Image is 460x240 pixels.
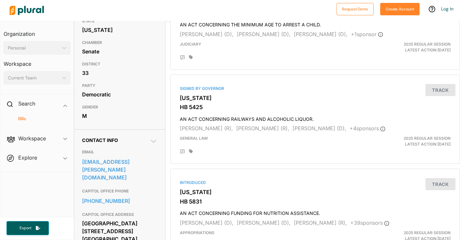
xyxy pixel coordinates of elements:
h3: Workspace [4,54,70,69]
button: Export [7,221,49,235]
span: [PERSON_NAME] (R), [294,219,347,226]
button: Request Demo [337,3,374,15]
h4: AN ACT CONCERNING FUNDING FOR NUTRITION ASSISTANCE. [180,207,451,216]
h4: AN ACT CONCERNING THE MINIMUM AGE TO ARREST A CHILD. [180,19,451,28]
div: Add tags [189,55,193,60]
h3: GENDER [82,103,157,111]
h3: PARTY [82,82,157,90]
button: Create Account [380,3,420,15]
h3: CAPITOL OFFICE PHONE [82,187,157,195]
h2: Search [18,100,35,107]
div: Democratic [82,90,157,99]
span: Export [15,225,36,231]
span: Contact Info [82,137,118,143]
div: Introduced [180,180,451,186]
a: Bills [10,116,67,122]
span: + 4 sponsor s [350,125,385,132]
span: [PERSON_NAME] (D), [237,31,291,37]
span: [PERSON_NAME] (D), [293,125,346,132]
span: Judiciary [180,42,201,47]
span: [PERSON_NAME] (D), [237,219,291,226]
div: 33 [82,68,157,78]
div: Current Team [8,75,60,81]
a: Log In [441,6,453,12]
a: Create Account [380,5,420,12]
span: [PERSON_NAME] (D), [180,219,234,226]
div: Senate [82,47,157,56]
div: Signed by Governor [180,86,451,92]
div: Latest Action: [DATE] [362,41,455,53]
span: [PERSON_NAME] (R), [236,125,289,132]
div: M [82,111,157,121]
span: [PERSON_NAME] (D), [294,31,348,37]
h3: [US_STATE] [180,189,451,195]
span: Appropriations [180,230,214,235]
h3: HB 5831 [180,198,451,205]
button: Track [425,178,455,190]
h3: CHAMBER [82,39,157,47]
h3: [US_STATE] [180,95,451,101]
h3: EMAIL [82,148,157,156]
a: [PHONE_NUMBER] [82,196,157,206]
span: 2025 Regular Session [404,230,451,235]
div: Add Position Statement [180,149,185,154]
span: + 39 sponsor s [350,219,389,226]
h3: HB 5425 [180,104,451,110]
span: 2025 Regular Session [404,136,451,141]
div: Add tags [189,149,193,154]
div: Add Position Statement [180,55,185,60]
h3: Organization [4,24,70,39]
div: [US_STATE] [82,25,157,35]
button: Track [425,84,455,96]
span: [PERSON_NAME] (R), [180,125,233,132]
span: 2025 Regular Session [404,42,451,47]
a: [EMAIL_ADDRESS][PERSON_NAME][DOMAIN_NAME] [82,157,157,182]
span: General Law [180,136,208,141]
span: [PERSON_NAME] (D), [180,31,234,37]
div: Personal [8,45,60,51]
div: Latest Action: [DATE] [362,135,455,147]
h3: CAPITOL OFFICE ADDRESS [82,211,157,219]
h4: AN ACT CONCERNING RAILWAYS AND ALCOHOLIC LIQUOR. [180,113,451,122]
span: + 1 sponsor [351,31,383,37]
a: Request Demo [337,5,374,12]
h3: DISTRICT [82,60,157,68]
